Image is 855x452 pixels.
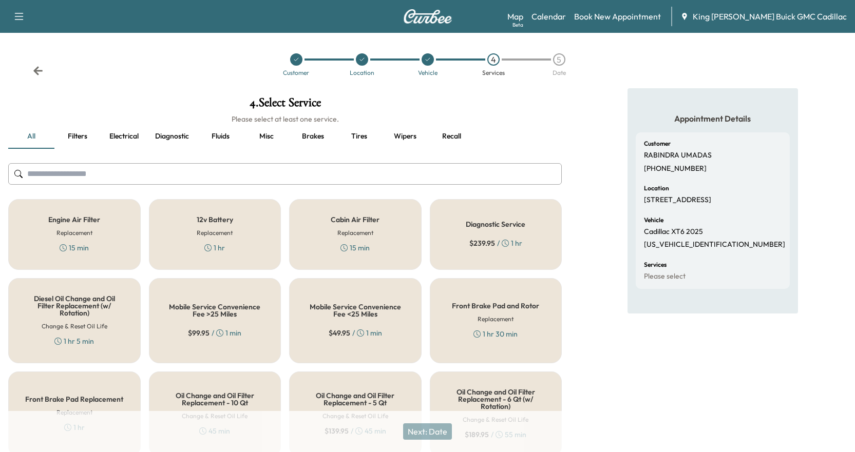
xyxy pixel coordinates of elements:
[447,388,545,410] h5: Oil Change and Oil Filter Replacement - 6 Qt (w/ Rotation)
[644,227,703,237] p: Cadillac XT6 2025
[693,10,847,23] span: King [PERSON_NAME] Buick GMC Cadillac
[290,124,336,149] button: Brakes
[644,240,785,249] p: [US_VEHICLE_IDENTIFICATION_NUMBER]
[329,328,350,338] span: $ 49.95
[469,238,522,248] div: / 1 hr
[54,124,101,149] button: Filters
[403,9,452,24] img: Curbee Logo
[283,70,309,76] div: Customer
[644,272,686,281] p: Please select
[644,164,707,173] p: [PHONE_NUMBER]
[25,295,124,317] h5: Diesel Oil Change and Oil Filter Replacement (w/ Rotation)
[644,195,711,205] p: [STREET_ADDRESS]
[101,124,147,149] button: Electrical
[350,70,374,76] div: Location
[574,10,661,23] a: Book New Appointment
[8,124,54,149] button: all
[382,124,428,149] button: Wipers
[636,113,790,124] h5: Appointment Details
[329,328,382,338] div: / 1 min
[197,124,243,149] button: Fluids
[487,53,500,66] div: 4
[188,328,241,338] div: / 1 min
[188,328,210,338] span: $ 99.95
[42,322,107,331] h6: Change & Reset Oil Life
[331,216,379,223] h5: Cabin Air Filter
[197,228,233,238] h6: Replacement
[473,329,518,339] div: 1 hr 30 min
[8,96,562,114] h1: 4 . Select Service
[553,70,566,76] div: Date
[466,221,525,228] h5: Diagnostic Service
[204,243,225,253] div: 1 hr
[197,216,233,223] h5: 12v Battery
[644,217,663,223] h6: Vehicle
[531,10,566,23] a: Calendar
[33,66,43,76] div: Back
[306,303,405,318] h5: Mobile Service Convenience Fee <25 Miles
[512,21,523,29] div: Beta
[56,408,92,417] h6: Replacement
[418,70,438,76] div: Vehicle
[644,141,671,147] h6: Customer
[166,303,264,318] h5: Mobile Service Convenience Fee >25 Miles
[8,114,562,124] h6: Please select at least one service.
[147,124,197,149] button: Diagnostic
[48,216,100,223] h5: Engine Air Filter
[478,315,514,324] h6: Replacement
[482,70,505,76] div: Services
[336,124,382,149] button: Tires
[553,53,565,66] div: 5
[8,124,562,149] div: basic tabs example
[25,396,123,403] h5: Front Brake Pad Replacement
[166,392,264,406] h5: Oil Change and Oil Filter Replacement - 10 Qt
[469,238,495,248] span: $ 239.95
[644,262,667,268] h6: Services
[507,10,523,23] a: MapBeta
[243,124,290,149] button: Misc
[452,302,539,309] h5: Front Brake Pad and Rotor
[340,243,370,253] div: 15 min
[306,392,405,406] h5: Oil Change and Oil Filter Replacement - 5 Qt
[60,243,89,253] div: 15 min
[56,228,92,238] h6: Replacement
[644,151,712,160] p: RABINDRA UMADAS
[54,336,94,346] div: 1 hr 5 min
[644,185,669,191] h6: Location
[337,228,373,238] h6: Replacement
[428,124,474,149] button: Recall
